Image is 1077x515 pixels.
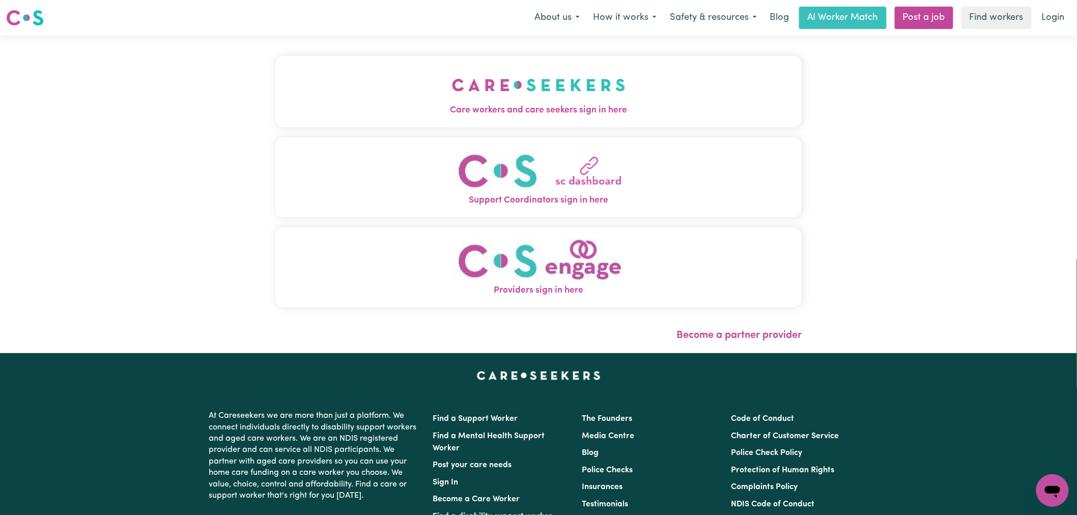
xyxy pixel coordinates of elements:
[961,7,1032,29] a: Find workers
[6,6,44,30] a: Careseekers logo
[582,432,634,440] a: Media Centre
[433,478,458,487] a: Sign In
[731,415,795,423] a: Code of Conduct
[663,7,763,28] button: Safety & resources
[528,7,586,28] button: About us
[433,461,512,469] a: Post your care needs
[433,495,520,503] a: Become a Care Worker
[731,466,835,474] a: Protection of Human Rights
[582,500,628,508] a: Testimonials
[1036,474,1069,507] iframe: Button to launch messaging window
[433,415,518,423] a: Find a Support Worker
[586,7,663,28] button: How it works
[799,7,887,29] a: AI Worker Match
[275,137,802,217] button: Support Coordinators sign in here
[763,7,795,29] a: Blog
[731,500,815,508] a: NDIS Code of Conduct
[676,330,802,340] a: Become a partner provider
[731,449,803,457] a: Police Check Policy
[6,9,44,27] img: Careseekers logo
[582,415,632,423] a: The Founders
[209,406,420,505] p: At Careseekers we are more than just a platform. We connect individuals directly to disability su...
[275,194,802,207] span: Support Coordinators sign in here
[433,432,545,452] a: Find a Mental Health Support Worker
[582,466,633,474] a: Police Checks
[275,56,802,127] button: Care workers and care seekers sign in here
[1036,7,1071,29] a: Login
[582,449,599,457] a: Blog
[895,7,953,29] a: Post a job
[731,483,798,491] a: Complaints Policy
[582,483,622,491] a: Insurances
[731,432,839,440] a: Charter of Customer Service
[275,227,802,307] button: Providers sign in here
[275,284,802,297] span: Providers sign in here
[477,371,601,380] a: Careseekers home page
[275,104,802,117] span: Care workers and care seekers sign in here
